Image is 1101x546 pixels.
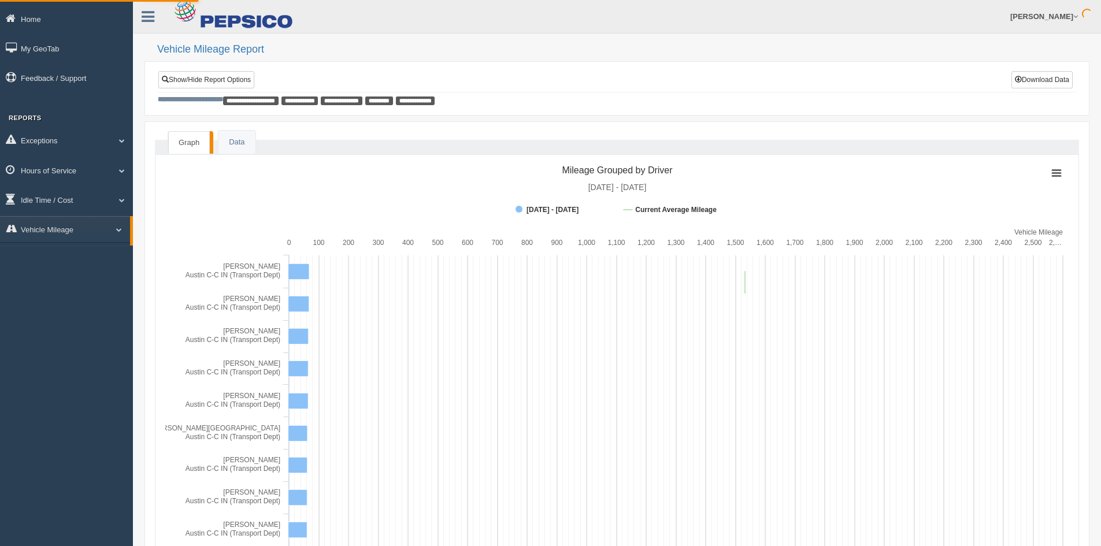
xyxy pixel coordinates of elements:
tspan: [PERSON_NAME][GEOGRAPHIC_DATA] [151,424,280,432]
text: 1,300 [667,239,684,247]
tspan: Austin C-C IN (Transport Dept) [186,336,280,344]
tspan: Austin C-C IN (Transport Dept) [186,465,280,473]
text: 2,000 [876,239,893,247]
text: 400 [402,239,414,247]
tspan: Austin C-C IN (Transport Dept) [186,368,280,376]
tspan: [PERSON_NAME] [223,521,280,529]
text: 500 [432,239,443,247]
tspan: [PERSON_NAME] [223,392,280,400]
text: 700 [491,239,503,247]
text: 800 [521,239,533,247]
tspan: Current Average Mileage [635,206,717,214]
a: Show/Hide Report Options [158,71,254,88]
text: 1,400 [697,239,714,247]
text: 2,300 [965,239,982,247]
text: 1,500 [726,239,744,247]
tspan: [PERSON_NAME] [223,456,280,464]
tspan: Austin C-C IN (Transport Dept) [186,400,280,408]
text: 200 [343,239,354,247]
text: 1,100 [607,239,625,247]
text: 2,400 [995,239,1012,247]
text: 1,600 [757,239,774,247]
text: 300 [372,239,384,247]
tspan: Vehicle Mileage [1014,228,1063,236]
tspan: Austin C-C IN (Transport Dept) [186,529,280,537]
text: 1,200 [637,239,655,247]
tspan: Austin C-C IN (Transport Dept) [186,433,280,441]
tspan: Mileage Grouped by Driver [562,165,673,175]
text: 2,500 [1024,239,1041,247]
tspan: [DATE] - [DATE] [588,183,647,192]
tspan: [DATE] - [DATE] [527,206,579,214]
text: 2,100 [905,239,922,247]
tspan: [PERSON_NAME] [223,327,280,335]
text: 100 [313,239,324,247]
tspan: [PERSON_NAME] [223,295,280,303]
h2: Vehicle Mileage Report [157,44,1089,55]
tspan: [PERSON_NAME] [223,262,280,270]
button: Download Data [1011,71,1073,88]
text: 2,200 [935,239,952,247]
text: 900 [551,239,562,247]
text: 1,800 [816,239,833,247]
text: 1,000 [578,239,595,247]
a: Vehicle Mileage [21,246,130,266]
text: 600 [462,239,473,247]
text: 0 [287,239,291,247]
tspan: Austin C-C IN (Transport Dept) [186,497,280,505]
tspan: Austin C-C IN (Transport Dept) [186,271,280,279]
tspan: [PERSON_NAME] [223,488,280,496]
tspan: Austin C-C IN (Transport Dept) [186,303,280,311]
a: Graph [168,131,210,154]
text: 1,900 [846,239,863,247]
tspan: [PERSON_NAME] [223,359,280,367]
a: Data [218,131,255,154]
tspan: 2,… [1049,239,1062,247]
text: 1,700 [786,239,803,247]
